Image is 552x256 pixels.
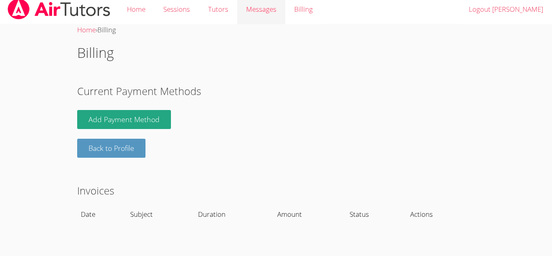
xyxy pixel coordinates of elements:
th: Actions [407,205,475,224]
span: Billing [97,25,116,34]
span: Messages [246,4,276,14]
h2: Invoices [77,183,475,198]
th: Amount [274,205,346,224]
h2: Current Payment Methods [77,83,475,99]
a: Back to Profile [77,139,145,158]
a: Add Payment Method [77,110,171,129]
th: Date [77,205,126,224]
div: › [77,24,475,36]
h1: Billing [77,42,475,63]
th: Duration [194,205,274,224]
a: Home [77,25,96,34]
th: Subject [126,205,194,224]
th: Status [346,205,407,224]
